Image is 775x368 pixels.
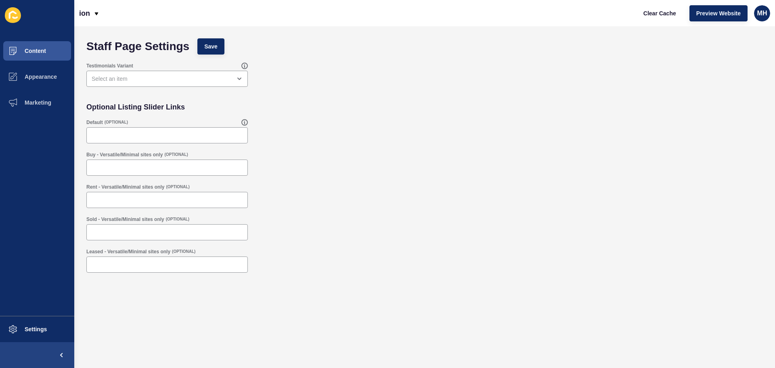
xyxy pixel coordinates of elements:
label: Leased - Versatile/Minimal sites only [86,248,170,255]
button: Save [197,38,224,55]
button: Clear Cache [637,5,683,21]
button: Preview Website [689,5,748,21]
label: Buy - Versatile/Minimal sites only [86,151,163,158]
span: Clear Cache [643,9,676,17]
h1: Staff Page Settings [86,42,189,50]
span: MH [757,9,767,17]
label: Sold - Versatile/Minimal sites only [86,216,164,223]
span: (OPTIONAL) [172,249,195,254]
span: (OPTIONAL) [164,152,188,158]
span: (OPTIONAL) [166,184,189,190]
span: (OPTIONAL) [105,120,128,125]
div: open menu [86,71,248,87]
span: Preview Website [696,9,741,17]
label: Default [86,119,103,126]
span: Save [204,42,218,50]
span: (OPTIONAL) [166,217,189,222]
p: ion [79,3,90,23]
h2: Optional Listing Slider Links [86,103,185,111]
label: Testimonials Variant [86,63,133,69]
label: Rent - Versatile/Minimal sites only [86,184,164,190]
